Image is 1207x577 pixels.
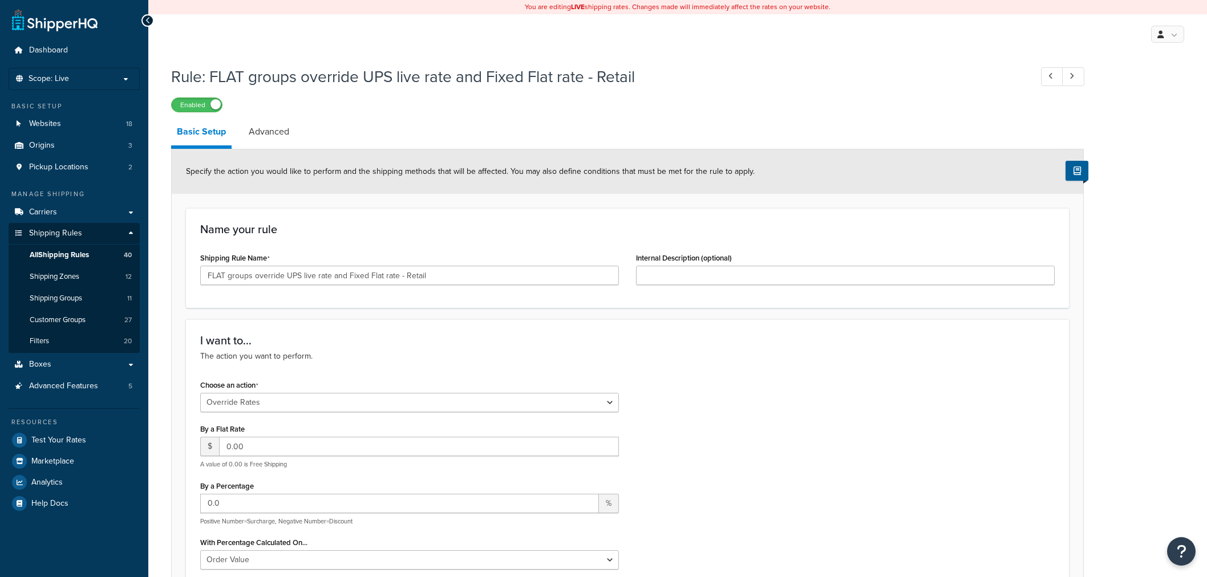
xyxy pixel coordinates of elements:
[29,74,69,84] span: Scope: Live
[200,538,307,547] label: With Percentage Calculated On...
[9,101,140,111] div: Basic Setup
[9,451,140,472] a: Marketplace
[9,40,140,61] a: Dashboard
[29,162,88,172] span: Pickup Locations
[1066,161,1088,181] button: Show Help Docs
[9,430,140,450] a: Test Your Rates
[171,118,232,149] a: Basic Setup
[200,460,619,469] p: A value of 0.00 is Free Shipping
[9,223,140,353] li: Shipping Rules
[200,482,254,490] label: By a Percentage
[571,2,585,12] b: LIVE
[9,113,140,135] li: Websites
[9,189,140,199] div: Manage Shipping
[124,315,132,325] span: 27
[9,202,140,223] a: Carriers
[30,250,89,260] span: All Shipping Rules
[200,517,619,526] p: Positive Number=Surcharge, Negative Number=Discount
[171,66,1020,88] h1: Rule: FLAT groups override UPS live rate and Fixed Flat rate - Retail
[9,376,140,397] a: Advanced Features5
[30,315,86,325] span: Customer Groups
[9,493,140,514] a: Help Docs
[29,208,57,217] span: Carriers
[243,118,295,145] a: Advanced
[9,288,140,309] li: Shipping Groups
[200,350,1055,363] p: The action you want to perform.
[1062,67,1084,86] a: Next Record
[29,381,98,391] span: Advanced Features
[9,310,140,331] a: Customer Groups27
[29,360,51,369] span: Boxes
[126,119,132,129] span: 18
[636,254,732,262] label: Internal Description (optional)
[1041,67,1063,86] a: Previous Record
[128,141,132,151] span: 3
[200,437,219,456] span: $
[124,250,132,260] span: 40
[9,331,140,352] li: Filters
[31,436,86,445] span: Test Your Rates
[9,223,140,244] a: Shipping Rules
[29,46,68,55] span: Dashboard
[127,294,132,303] span: 11
[31,499,68,509] span: Help Docs
[599,494,619,513] span: %
[9,354,140,375] a: Boxes
[9,288,140,309] a: Shipping Groups11
[128,381,132,391] span: 5
[9,113,140,135] a: Websites18
[31,478,63,487] span: Analytics
[9,135,140,156] a: Origins3
[30,294,82,303] span: Shipping Groups
[124,336,132,346] span: 20
[30,272,79,282] span: Shipping Zones
[9,417,140,427] div: Resources
[200,223,1055,235] h3: Name your rule
[9,331,140,352] a: Filters20
[29,141,55,151] span: Origins
[9,266,140,287] li: Shipping Zones
[9,135,140,156] li: Origins
[128,162,132,172] span: 2
[200,334,1055,347] h3: I want to...
[200,381,258,390] label: Choose an action
[31,457,74,466] span: Marketplace
[9,157,140,178] li: Pickup Locations
[125,272,132,282] span: 12
[186,165,755,177] span: Specify the action you would like to perform and the shipping methods that will be affected. You ...
[1167,537,1196,566] button: Open Resource Center
[200,254,270,263] label: Shipping Rule Name
[9,310,140,331] li: Customer Groups
[9,157,140,178] a: Pickup Locations2
[30,336,49,346] span: Filters
[9,245,140,266] a: AllShipping Rules40
[9,472,140,493] a: Analytics
[172,98,222,112] label: Enabled
[200,425,245,433] label: By a Flat Rate
[29,119,61,129] span: Websites
[9,376,140,397] li: Advanced Features
[29,229,82,238] span: Shipping Rules
[9,266,140,287] a: Shipping Zones12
